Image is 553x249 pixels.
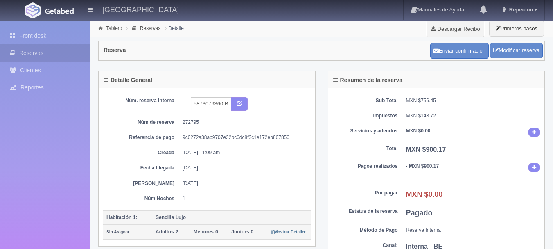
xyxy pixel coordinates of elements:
[109,119,174,126] dt: Núm de reserva
[426,21,485,37] a: Descargar Recibo
[332,145,398,152] dt: Total
[406,227,541,234] dd: Reserva Interna
[109,149,174,156] dt: Creada
[430,43,489,59] button: Enviar confirmación
[332,112,398,119] dt: Impuestos
[332,97,398,104] dt: Sub Total
[104,77,152,83] h4: Detalle General
[332,208,398,215] dt: Estatus de la reserva
[106,25,122,31] a: Tablero
[332,128,398,135] dt: Servicios y adendos
[183,180,305,187] dd: [DATE]
[25,2,41,18] img: Getabed
[406,97,541,104] dd: MXN $756.45
[106,230,129,234] small: Sin Asignar
[156,229,176,235] strong: Adultos:
[109,195,174,202] dt: Núm Noches
[231,229,253,235] span: 0
[106,215,137,220] b: Habitación 1:
[332,163,398,170] dt: Pagos realizados
[183,149,305,156] dd: [DATE] 11:09 am
[156,229,178,235] span: 2
[406,163,439,169] b: - MXN $900.17
[194,229,218,235] span: 0
[406,190,443,199] b: MXN $0.00
[406,209,433,217] b: Pagado
[489,21,544,37] button: Primeros pasos
[333,77,403,83] h4: Resumen de la reserva
[406,146,446,153] b: MXN $900.17
[183,134,305,141] dd: 9c0272a38ab9707e32bc0dc8f3c1e172eb867850
[109,180,174,187] dt: [PERSON_NAME]
[271,229,306,235] a: Mostrar Detalle
[109,134,174,141] dt: Referencia de pago
[163,24,186,32] li: Detalle
[102,4,179,14] h4: [GEOGRAPHIC_DATA]
[332,190,398,196] dt: Por pagar
[109,164,174,171] dt: Fecha Llegada
[507,7,533,13] span: Repecion
[45,8,74,14] img: Getabed
[231,229,251,235] strong: Juniors:
[109,97,174,104] dt: Núm. reserva interna
[183,119,305,126] dd: 272795
[183,164,305,171] dd: [DATE]
[140,25,161,31] a: Reservas
[183,195,305,202] dd: 1
[406,112,541,119] dd: MXN $143.72
[104,47,126,53] h4: Reserva
[406,128,431,134] b: MXN $0.00
[332,242,398,249] dt: Canal:
[152,210,311,225] th: Sencilla Lujo
[332,227,398,234] dt: Método de Pago
[490,43,543,58] a: Modificar reserva
[194,229,215,235] strong: Menores:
